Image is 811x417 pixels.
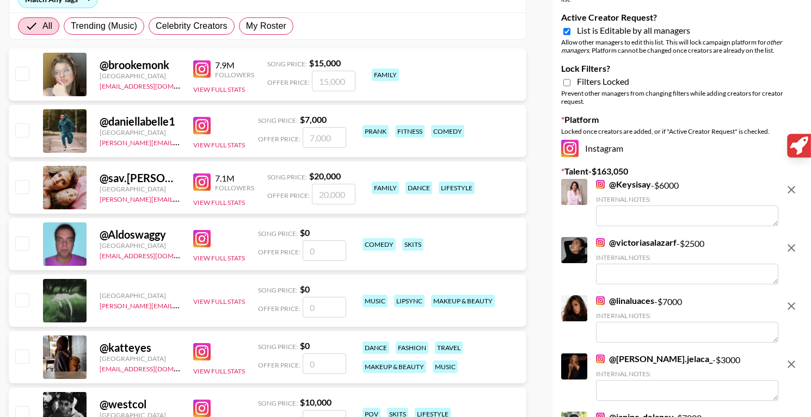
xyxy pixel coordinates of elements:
[596,312,778,320] div: Internal Notes:
[100,228,180,241] div: @ Aldoswaggy
[71,20,137,33] span: Trending (Music)
[193,198,245,207] button: View Full Stats
[258,304,300,313] span: Offer Price:
[193,117,211,134] img: Instagram
[561,89,802,105] div: Prevent other managers from changing filters while adding creators for creator request.
[596,353,778,401] div: - $ 3000
[561,140,802,157] div: Instagram
[100,185,180,193] div: [GEOGRAPHIC_DATA]
[42,20,52,33] span: All
[100,115,180,128] div: @ daniellabelle1
[781,179,802,201] button: remove
[363,360,426,373] div: makeup & beauty
[100,397,180,411] div: @ westcol
[561,38,782,54] em: other managers
[100,241,180,250] div: [GEOGRAPHIC_DATA]
[577,76,629,87] span: Filters Locked
[258,361,300,369] span: Offer Price:
[100,341,180,354] div: @ katteyes
[561,166,802,177] label: Talent - $ 163,050
[363,238,396,251] div: comedy
[258,399,298,407] span: Song Price:
[100,300,261,310] a: [PERSON_NAME][EMAIL_ADDRESS][DOMAIN_NAME]
[439,182,475,194] div: lifestyle
[193,254,245,262] button: View Full Stats
[193,367,245,375] button: View Full Stats
[433,360,458,373] div: music
[596,238,605,247] img: Instagram
[100,171,180,185] div: @ sav.[PERSON_NAME]
[100,250,209,260] a: [EMAIL_ADDRESS][DOMAIN_NAME]
[561,127,802,135] div: Locked once creators are added, or if "Active Creator Request" is checked.
[300,114,327,125] strong: $ 7,000
[300,227,310,238] strong: $ 0
[561,140,579,157] img: Instagram
[100,354,180,363] div: [GEOGRAPHIC_DATA]
[395,125,425,138] div: fitness
[431,295,495,307] div: makeup & beauty
[596,295,778,343] div: - $ 7000
[215,184,254,192] div: Followers
[193,173,211,191] img: Instagram
[363,125,389,138] div: prank
[193,297,245,306] button: View Full Stats
[405,182,432,194] div: dance
[596,195,778,203] div: Internal Notes:
[363,341,389,354] div: dance
[193,400,211,417] img: Instagram
[596,180,605,189] img: Instagram
[781,295,802,317] button: remove
[258,116,298,125] span: Song Price:
[215,60,254,71] div: 7.9M
[258,248,300,256] span: Offer Price:
[596,295,654,306] a: @linaluaces
[258,135,300,143] span: Offer Price:
[267,191,310,200] span: Offer Price:
[402,238,423,251] div: skits
[267,78,310,86] span: Offer Price:
[100,193,261,203] a: [PERSON_NAME][EMAIL_ADDRESS][DOMAIN_NAME]
[258,229,298,238] span: Song Price:
[596,296,605,305] img: Instagram
[193,85,245,94] button: View Full Stats
[300,340,310,351] strong: $ 0
[267,60,307,68] span: Song Price:
[596,354,605,363] img: Instagram
[193,230,211,247] img: Instagram
[435,341,463,354] div: travel
[193,141,245,149] button: View Full Stats
[193,60,211,78] img: Instagram
[258,286,298,294] span: Song Price:
[300,397,331,407] strong: $ 10,000
[303,240,346,261] input: 0
[100,72,180,80] div: [GEOGRAPHIC_DATA]
[100,80,209,90] a: [EMAIL_ADDRESS][DOMAIN_NAME]
[781,237,802,259] button: remove
[577,25,690,36] span: List is Editable by all managers
[372,182,399,194] div: family
[596,179,778,226] div: - $ 6000
[312,71,355,91] input: 15,000
[596,253,778,262] div: Internal Notes:
[596,370,778,378] div: Internal Notes:
[781,353,802,375] button: remove
[309,58,341,68] strong: $ 15,000
[156,20,228,33] span: Celebrity Creators
[246,20,286,33] span: My Roster
[100,128,180,136] div: [GEOGRAPHIC_DATA]
[596,237,677,248] a: @victoriasalazarf
[100,363,209,373] a: [EMAIL_ADDRESS][DOMAIN_NAME]
[396,341,428,354] div: fashion
[596,353,712,364] a: @[PERSON_NAME].jelaca_
[431,125,464,138] div: comedy
[215,71,254,79] div: Followers
[303,353,346,374] input: 0
[596,237,778,284] div: - $ 2500
[300,284,310,294] strong: $ 0
[363,295,388,307] div: music
[561,114,802,125] label: Platform
[303,127,346,148] input: 7,000
[309,171,341,181] strong: $ 20,000
[394,295,425,307] div: lipsync
[596,179,651,190] a: @Keysisay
